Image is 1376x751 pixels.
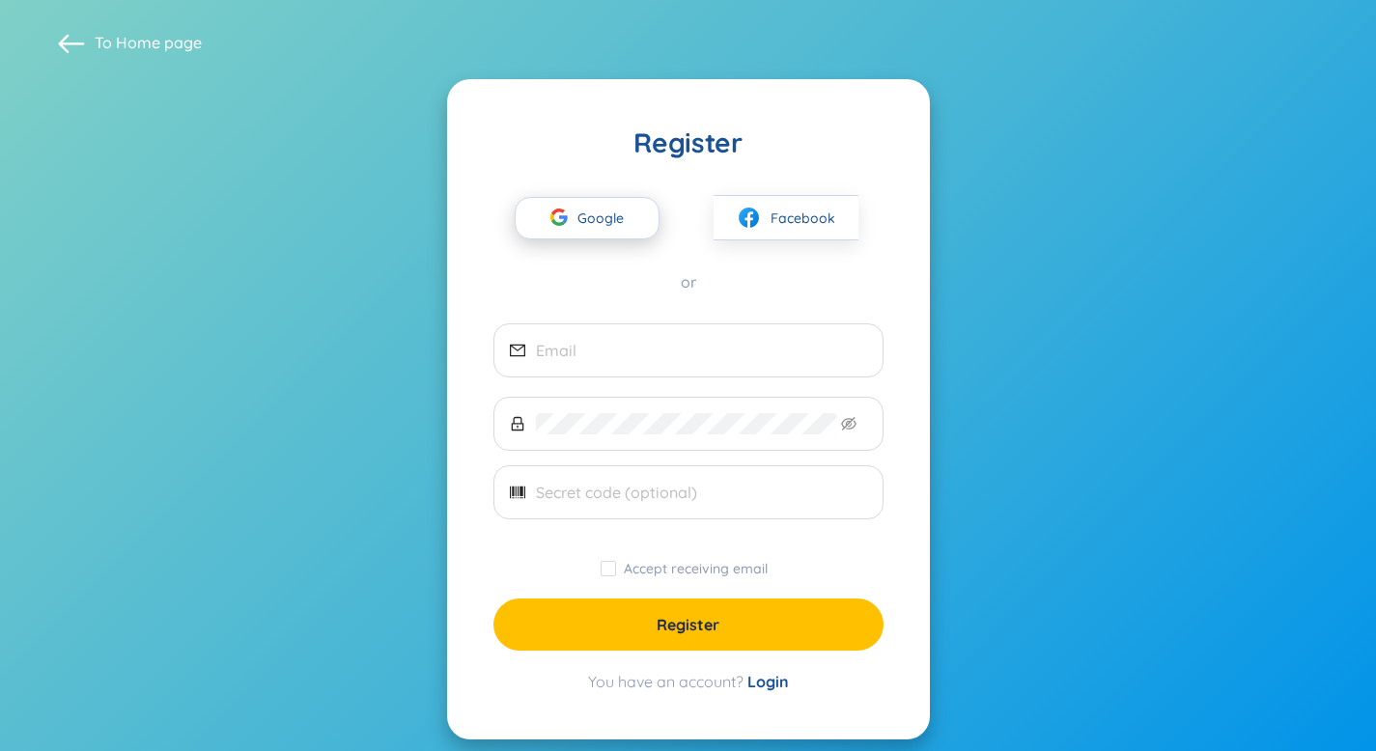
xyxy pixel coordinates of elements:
input: Secret code (optional) [536,482,867,503]
div: Register [493,125,884,160]
span: lock [510,416,525,431]
div: You have an account? [493,670,884,693]
span: mail [510,343,525,358]
span: eye-invisible [841,416,856,431]
input: Email [536,340,867,361]
button: facebookFacebook [714,195,858,240]
img: facebook [737,206,761,230]
a: Login [747,672,789,691]
span: barcode [510,485,525,500]
span: Accept receiving email [616,560,775,577]
button: Register [493,598,884,651]
span: Facebook [771,208,835,229]
span: Google [577,198,633,238]
span: To [95,32,202,53]
div: or [493,271,884,292]
span: Register [657,614,719,635]
button: Google [515,197,660,239]
a: Home page [116,33,202,52]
